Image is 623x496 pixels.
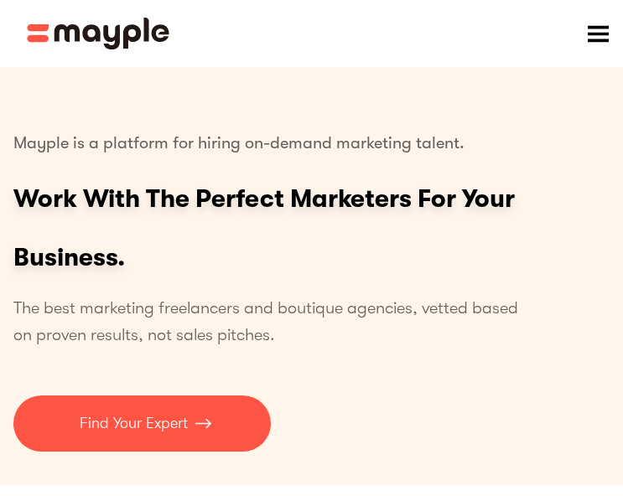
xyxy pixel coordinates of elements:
[27,18,169,49] img: Mayple logo
[13,295,519,349] p: The best marketing freelancers and boutique agencies, vetted based on proven results, not sales p...
[13,117,465,169] p: Mayple is a platform for hiring on-demand marketing talent.
[573,8,623,59] div: menu
[80,412,188,435] p: Find Your Expert
[27,18,169,49] a: home
[13,169,610,287] h1: Work With The Perfect Marketers For Your Business.
[13,395,271,452] a: Find Your Expert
